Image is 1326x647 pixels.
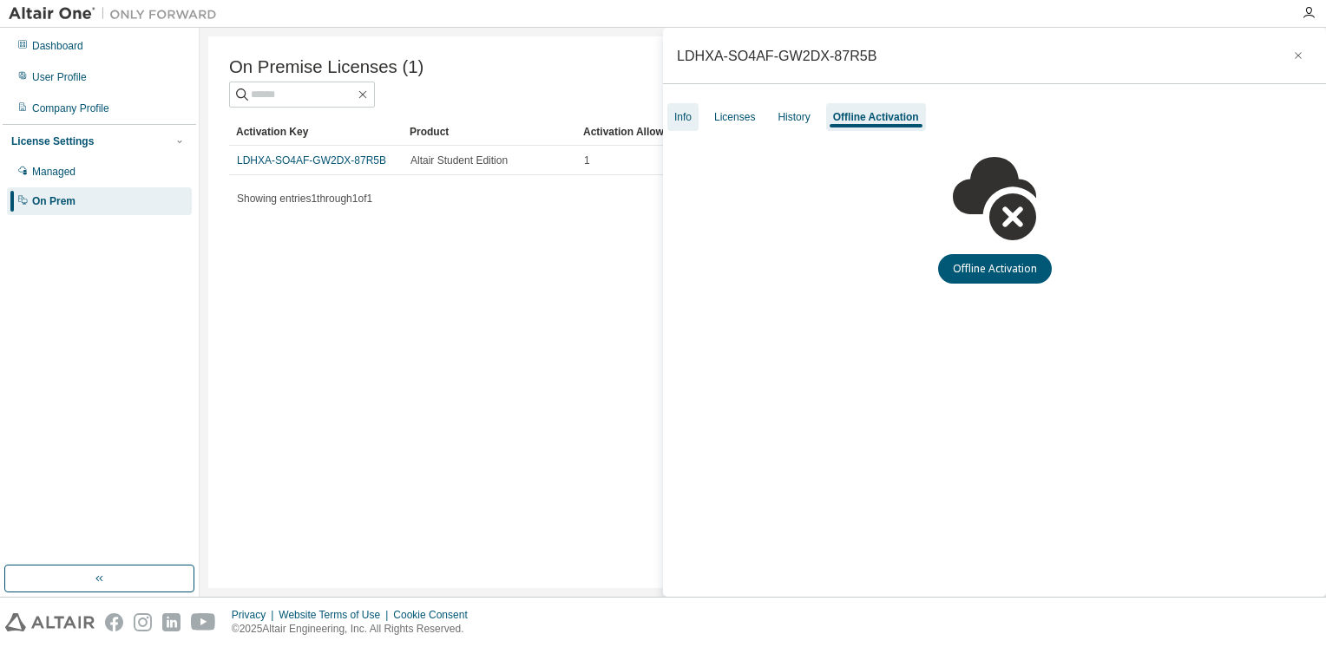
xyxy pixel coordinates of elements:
div: License Settings [11,134,94,148]
img: altair_logo.svg [5,613,95,631]
div: Offline Activation [833,110,919,124]
img: Altair One [9,5,226,23]
img: linkedin.svg [162,613,181,631]
span: On Premise Licenses (1) [229,57,423,77]
div: Dashboard [32,39,83,53]
div: LDHXA-SO4AF-GW2DX-87R5B [677,49,877,62]
div: History [778,110,810,124]
div: User Profile [32,70,87,84]
div: Privacy [232,608,279,622]
div: Activation Key [236,118,396,146]
img: youtube.svg [191,613,216,631]
div: Info [674,110,692,124]
img: instagram.svg [134,613,152,631]
div: Website Terms of Use [279,608,393,622]
a: LDHXA-SO4AF-GW2DX-87R5B [237,154,386,167]
span: 1 [584,154,590,167]
div: Cookie Consent [393,608,477,622]
div: Activation Allowed [583,118,743,146]
p: © 2025 Altair Engineering, Inc. All Rights Reserved. [232,622,478,637]
div: Licenses [714,110,755,124]
div: Company Profile [32,101,109,115]
div: Managed [32,165,75,179]
img: facebook.svg [105,613,123,631]
button: Offline Activation [938,254,1052,284]
div: On Prem [32,194,75,208]
div: Product [410,118,569,146]
span: Altair Student Edition [410,154,508,167]
span: Showing entries 1 through 1 of 1 [237,193,372,205]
